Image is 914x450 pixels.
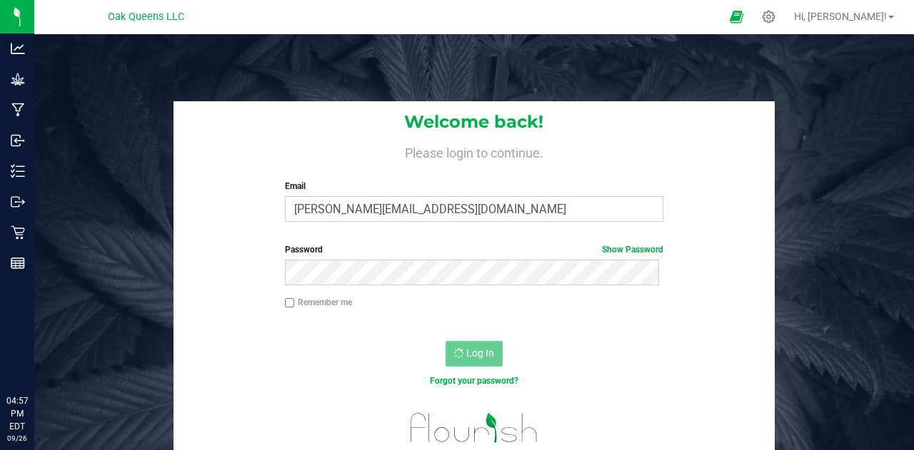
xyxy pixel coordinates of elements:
label: Remember me [285,296,352,309]
inline-svg: Outbound [11,195,25,209]
div: Manage settings [760,10,778,24]
a: Forgot your password? [430,376,518,386]
inline-svg: Inbound [11,133,25,148]
span: Oak Queens LLC [108,11,184,23]
h4: Please login to continue. [174,143,774,160]
span: Hi, [PERSON_NAME]! [794,11,887,22]
inline-svg: Manufacturing [11,103,25,117]
h1: Welcome back! [174,113,774,131]
p: 09/26 [6,433,28,444]
inline-svg: Inventory [11,164,25,178]
p: 04:57 PM EDT [6,394,28,433]
button: Log In [446,341,503,367]
inline-svg: Analytics [11,41,25,56]
span: Log In [466,347,494,359]
input: Remember me [285,298,295,308]
span: Open Ecommerce Menu [720,3,753,31]
inline-svg: Reports [11,256,25,270]
inline-svg: Retail [11,225,25,240]
inline-svg: Grow [11,72,25,86]
a: Show Password [602,245,663,255]
span: Password [285,245,323,255]
label: Email [285,180,664,193]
